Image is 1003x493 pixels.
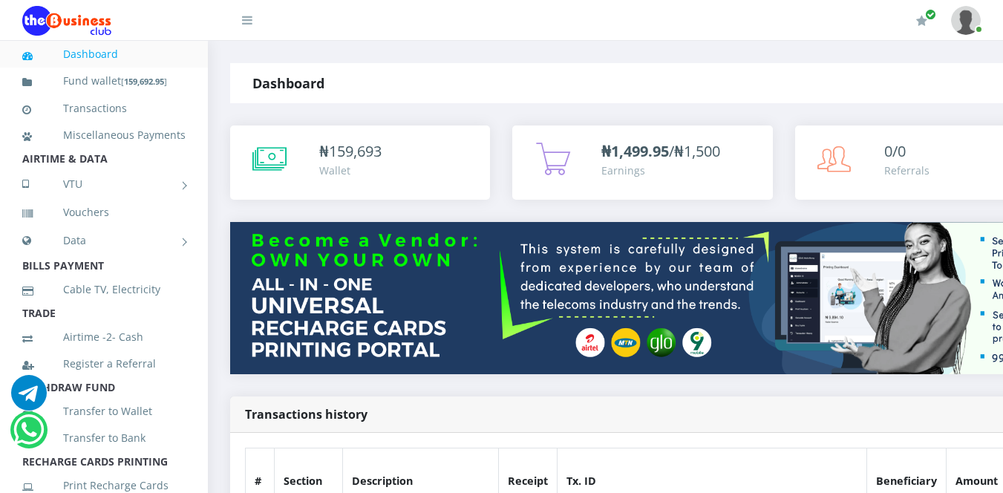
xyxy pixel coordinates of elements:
a: Miscellaneous Payments [22,118,186,152]
small: [ ] [121,76,167,87]
a: ₦1,499.95/₦1,500 Earnings [512,125,772,200]
img: User [951,6,981,35]
img: Logo [22,6,111,36]
span: /₦1,500 [601,141,720,161]
a: Chat for support [13,423,44,448]
strong: Transactions history [245,406,367,422]
b: ₦1,499.95 [601,141,669,161]
a: Register a Referral [22,347,186,381]
a: Fund wallet[159,692.95] [22,64,186,99]
i: Renew/Upgrade Subscription [916,15,927,27]
strong: Dashboard [252,74,324,92]
a: Data [22,222,186,259]
div: Referrals [884,163,930,178]
div: Wallet [319,163,382,178]
span: 159,693 [329,141,382,161]
a: Vouchers [22,195,186,229]
a: Transactions [22,91,186,125]
a: VTU [22,166,186,203]
a: Chat for support [11,386,47,411]
a: Dashboard [22,37,186,71]
a: Airtime -2- Cash [22,320,186,354]
a: Cable TV, Electricity [22,272,186,307]
a: Transfer to Wallet [22,394,186,428]
span: Renew/Upgrade Subscription [925,9,936,20]
a: Transfer to Bank [22,421,186,455]
div: Earnings [601,163,720,178]
span: 0/0 [884,141,906,161]
b: 159,692.95 [124,76,164,87]
div: ₦ [319,140,382,163]
a: ₦159,693 Wallet [230,125,490,200]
